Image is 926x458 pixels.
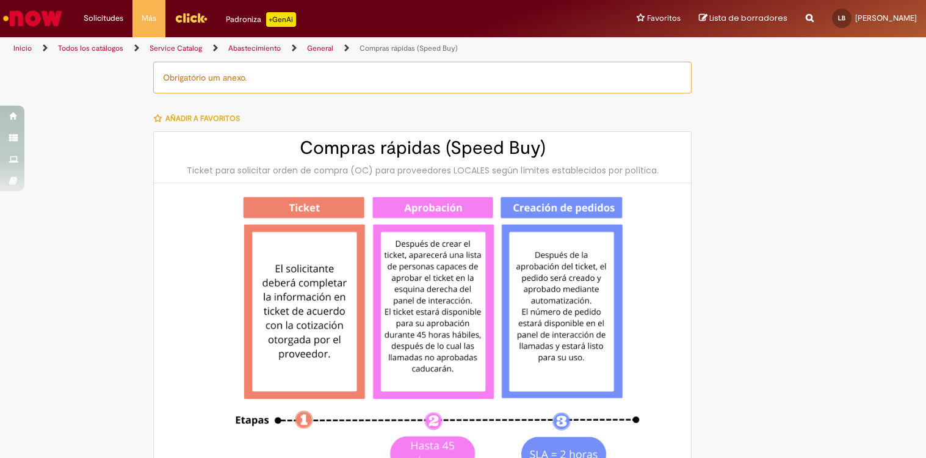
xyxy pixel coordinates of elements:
[709,12,787,24] span: Lista de borradores
[166,138,679,158] h2: Compras rápidas (Speed Buy)
[166,164,679,176] div: Ticket para solicitar orden de compra (OC) para proveedores LOCALES según límites establecidos po...
[266,12,296,27] p: +GenAi
[9,37,608,60] ul: Rutas de acceso a la página
[226,12,296,27] div: Padroniza
[58,43,123,53] a: Todos los catálogos
[84,12,123,24] span: Solicitudes
[647,12,681,24] span: Favoritos
[142,12,156,24] span: Más
[1,6,64,31] img: ServiceNow
[228,43,281,53] a: Abastecimiento
[150,43,202,53] a: Service Catalog
[13,43,32,53] a: Inicio
[165,114,240,123] span: Añadir a favoritos
[360,43,458,53] a: Compras rápidas (Speed Buy)
[855,13,917,23] span: [PERSON_NAME]
[175,9,208,27] img: click_logo_yellow_360x200.png
[699,13,787,24] a: Lista de borradores
[153,62,692,93] div: Obrigatório um anexo.
[838,14,845,22] span: LB
[307,43,333,53] a: General
[153,106,247,131] button: Añadir a favoritos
